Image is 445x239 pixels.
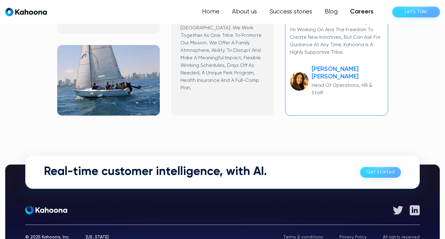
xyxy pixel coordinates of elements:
[312,66,383,81] h3: [PERSON_NAME] [PERSON_NAME]
[44,165,267,180] h2: Real-time customer intelligence, with AI.
[405,7,428,17] div: Let’s Talk!
[263,6,319,18] a: Success stories
[312,82,383,97] p: Head Of Operations, HR & Staff
[196,6,226,18] a: Home
[392,7,440,17] a: Let’s Talk!
[319,6,344,18] a: Blog
[5,7,47,17] a: home
[57,45,160,116] img: boat
[180,2,265,92] p: From day one Kahoona is a global company with locations in [GEOGRAPHIC_DATA] and [GEOGRAPHIC_DATA...
[226,6,263,18] a: About us
[344,6,380,18] a: Careers
[360,167,401,178] a: Get started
